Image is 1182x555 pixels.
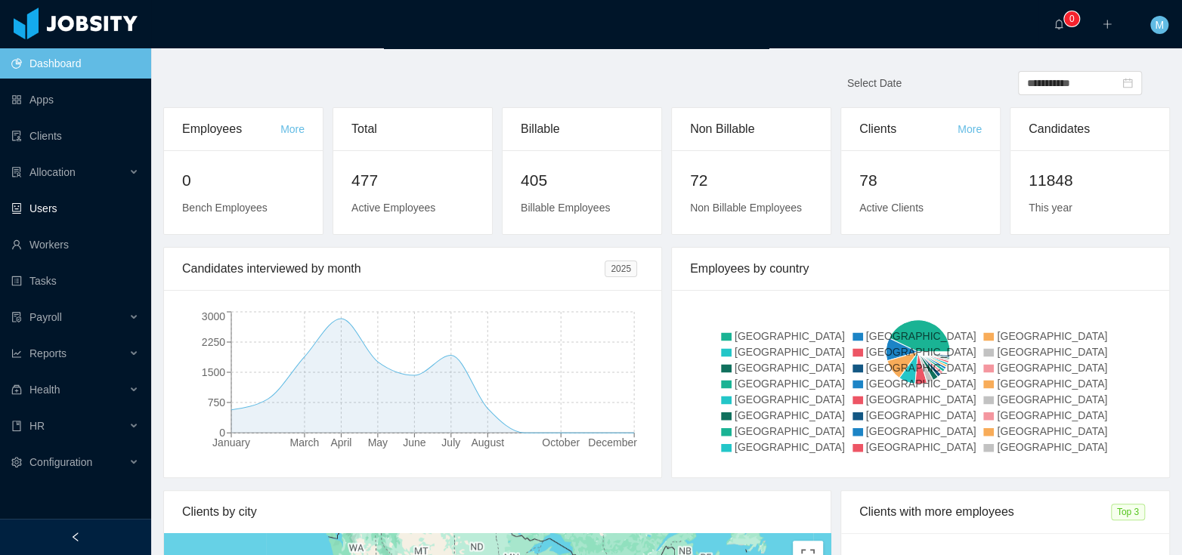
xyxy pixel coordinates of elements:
h2: 477 [351,168,474,193]
span: [GEOGRAPHIC_DATA] [735,346,845,358]
span: [GEOGRAPHIC_DATA] [735,362,845,374]
tspan: January [212,436,250,449]
tspan: December [588,436,637,449]
span: [GEOGRAPHIC_DATA] [997,409,1107,421]
a: icon: robotUsers [11,193,139,224]
tspan: August [471,436,504,449]
span: Payroll [29,311,62,323]
span: Non Billable Employees [690,202,802,214]
div: Non Billable [690,108,812,150]
div: Clients [859,108,958,150]
span: [GEOGRAPHIC_DATA] [866,425,976,437]
span: [GEOGRAPHIC_DATA] [735,409,845,421]
span: [GEOGRAPHIC_DATA] [997,330,1107,342]
a: More [280,123,305,135]
span: Active Employees [351,202,435,214]
span: This year [1029,202,1072,214]
a: More [958,123,982,135]
tspan: 2250 [202,336,225,348]
div: Employees [182,108,280,150]
span: [GEOGRAPHIC_DATA] [735,330,845,342]
span: Active Clients [859,202,924,214]
span: [GEOGRAPHIC_DATA] [735,425,845,437]
div: Billable [521,108,643,150]
span: Bench Employees [182,202,268,214]
a: icon: profileTasks [11,266,139,296]
div: Employees by country [690,248,1151,290]
span: [GEOGRAPHIC_DATA] [997,393,1107,405]
span: Allocation [29,166,76,178]
tspan: 0 [219,427,225,439]
span: Select Date [847,77,902,89]
span: Health [29,384,60,396]
span: [GEOGRAPHIC_DATA] [997,362,1107,374]
sup: 0 [1064,11,1079,26]
span: HR [29,420,45,432]
h2: 11848 [1029,168,1151,193]
div: Clients by city [182,491,812,533]
div: Candidates [1029,108,1151,150]
i: icon: book [11,421,22,431]
a: icon: auditClients [11,121,139,151]
i: icon: solution [11,167,22,177]
a: icon: appstoreApps [11,85,139,115]
span: [GEOGRAPHIC_DATA] [866,441,976,453]
tspan: April [330,436,351,449]
tspan: 750 [208,396,226,409]
i: icon: bell [1054,19,1064,29]
span: [GEOGRAPHIC_DATA] [997,425,1107,437]
h2: 0 [182,168,305,193]
a: icon: userWorkers [11,230,139,260]
span: [GEOGRAPHIC_DATA] [997,441,1107,453]
i: icon: setting [11,457,22,467]
span: [GEOGRAPHIC_DATA] [997,346,1107,358]
tspan: 3000 [202,310,225,322]
i: icon: plus [1102,19,1112,29]
div: Total [351,108,474,150]
span: [GEOGRAPHIC_DATA] [735,393,845,405]
span: [GEOGRAPHIC_DATA] [866,409,976,421]
span: Billable Employees [521,202,610,214]
span: M [1155,16,1164,34]
tspan: 1500 [202,366,225,378]
tspan: June [403,436,426,449]
span: Top 3 [1111,504,1145,520]
h2: 78 [859,168,982,193]
span: [GEOGRAPHIC_DATA] [866,378,976,390]
span: [GEOGRAPHIC_DATA] [735,378,845,390]
span: [GEOGRAPHIC_DATA] [866,362,976,374]
i: icon: calendar [1122,78,1133,88]
span: [GEOGRAPHIC_DATA] [866,330,976,342]
tspan: May [368,436,388,449]
i: icon: line-chart [11,348,22,359]
i: icon: medicine-box [11,384,22,395]
h2: 405 [521,168,643,193]
a: icon: pie-chartDashboard [11,48,139,79]
span: [GEOGRAPHIC_DATA] [866,393,976,405]
span: Configuration [29,456,92,468]
span: [GEOGRAPHIC_DATA] [866,346,976,358]
h2: 72 [690,168,812,193]
tspan: July [441,436,460,449]
span: 2025 [605,261,637,277]
div: Clients with more employees [859,491,1111,533]
tspan: March [289,436,319,449]
div: Candidates interviewed by month [182,248,605,290]
tspan: October [542,436,580,449]
span: [GEOGRAPHIC_DATA] [735,441,845,453]
span: [GEOGRAPHIC_DATA] [997,378,1107,390]
span: Reports [29,347,67,359]
i: icon: file-protect [11,312,22,322]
